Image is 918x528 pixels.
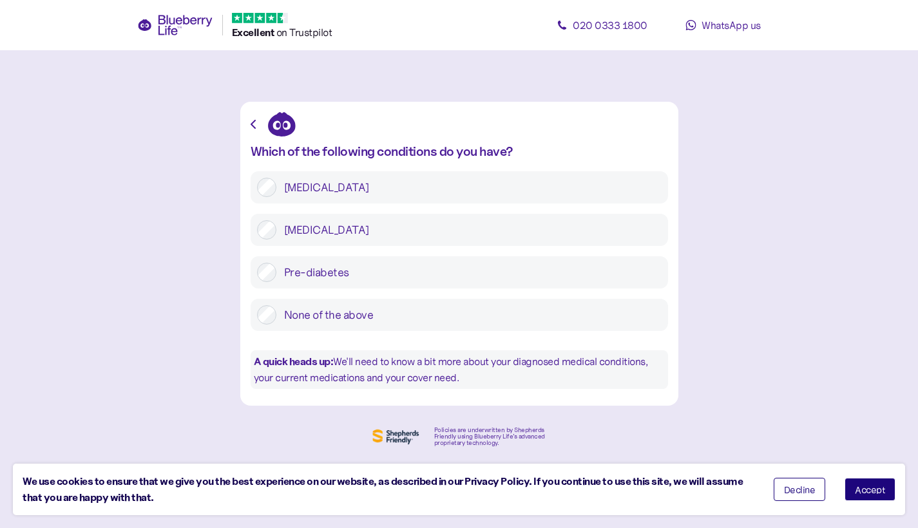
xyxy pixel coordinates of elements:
[251,144,668,158] div: Which of the following conditions do you have?
[774,478,826,501] button: Decline cookies
[784,485,816,494] span: Decline
[544,12,660,38] a: 020 0333 1800
[665,12,781,38] a: WhatsApp us
[855,485,885,494] span: Accept
[276,305,662,325] label: None of the above
[702,19,761,32] span: WhatsApp us
[276,220,662,240] label: [MEDICAL_DATA]
[251,350,668,389] div: We'll need to know a bit more about your diagnosed medical conditions, your current medications a...
[23,473,754,505] div: We use cookies to ensure that we give you the best experience on our website, as described in our...
[370,426,421,447] img: Shephers Friendly
[573,19,647,32] span: 020 0333 1800
[254,355,334,368] b: A quick heads up:
[276,263,662,282] label: Pre-diabetes
[276,178,662,197] label: [MEDICAL_DATA]
[232,26,276,39] span: Excellent ️
[845,478,895,501] button: Accept cookies
[276,26,332,39] span: on Trustpilot
[434,427,549,446] div: Policies are underwritten by Shepherds Friendly using Blueberry Life’s advanced proprietary techn...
